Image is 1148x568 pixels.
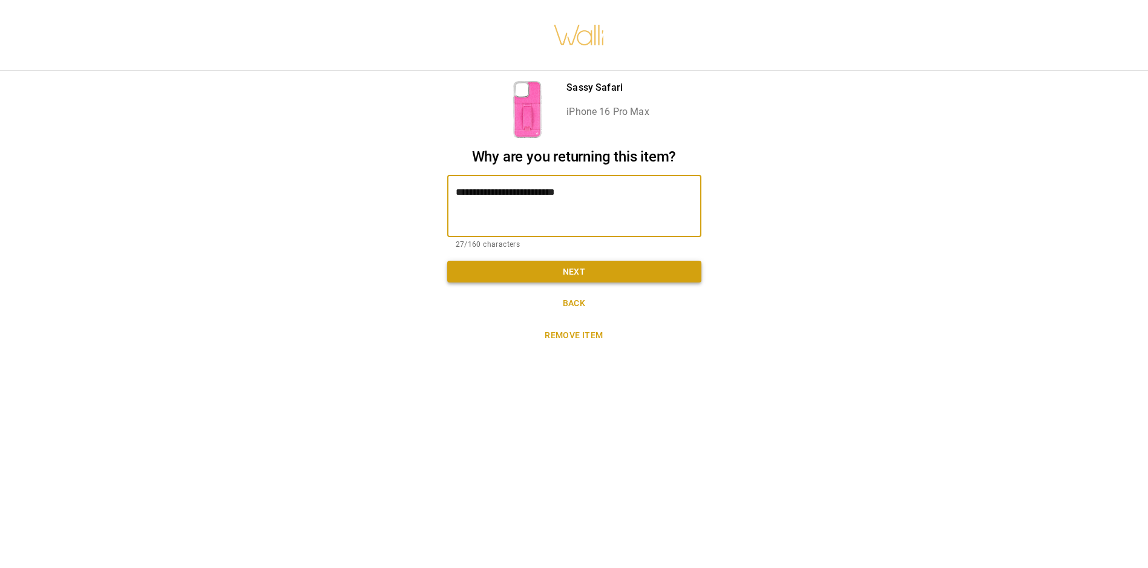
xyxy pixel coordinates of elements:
button: Next [447,261,701,283]
p: Sassy Safari [566,80,649,95]
button: Remove item [447,324,701,347]
img: walli-inc.myshopify.com [553,9,605,61]
p: 27/160 characters [456,239,693,251]
h2: Why are you returning this item? [447,148,701,166]
button: Back [447,292,701,315]
p: iPhone 16 Pro Max [566,105,649,119]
